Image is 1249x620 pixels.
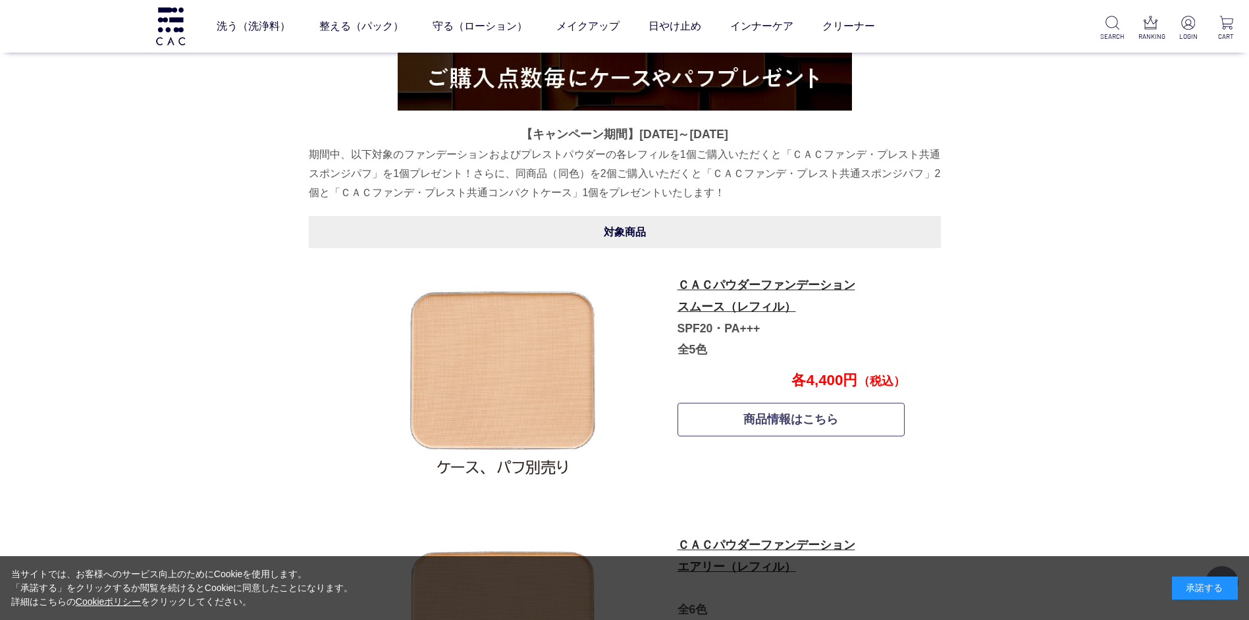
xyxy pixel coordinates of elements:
a: メイクアップ [556,8,620,45]
a: CART [1214,16,1238,41]
a: クリーナー [822,8,875,45]
p: 期間中、以下対象のファンデーションおよびプレストパウダーの各レフィルを1個ご購入いただくと「ＣＡＣファンデ・プレスト共通スポンジパフ」を1個プレゼント！さらに、同商品（同色）を2個ご購入いただく... [309,145,941,203]
p: 【キャンペーン期間】[DATE]～[DATE] [309,124,941,145]
a: RANKING [1138,16,1163,41]
p: SEARCH [1100,32,1125,41]
img: 060201.jpg [388,265,618,495]
p: SPF20・PA+++ 全5色 [678,274,904,360]
a: SEARCH [1100,16,1125,41]
a: 整える（パック） [319,8,404,45]
p: LOGIN [1176,32,1200,41]
div: 当サイトでは、お客様へのサービス向上のためにCookieを使用します。 「承諾する」をクリックするか閲覧を続けるとCookieに同意したことになります。 詳細はこちらの をクリックしてください。 [11,567,354,609]
div: 承諾する [1172,577,1238,600]
a: 洗う（洗浄料） [217,8,290,45]
p: RANKING [1138,32,1163,41]
a: LOGIN [1176,16,1200,41]
a: インナーケア [730,8,793,45]
a: 日やけ止め [649,8,701,45]
a: Cookieポリシー [76,596,142,607]
p: 全6色 [678,534,904,620]
a: 守る（ローション） [433,8,527,45]
img: logo [154,7,187,45]
a: 商品情報はこちら [678,403,905,436]
a: ＣＡＣパウダーファンデーションスムース（レフィル） [678,278,855,313]
span: （税込） [858,375,905,388]
p: CART [1214,32,1238,41]
a: ＣＡＣパウダーファンデーションエアリー（レフィル） [678,538,855,573]
div: 対象商品 [309,216,941,248]
p: 各4,400円 [676,372,905,390]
